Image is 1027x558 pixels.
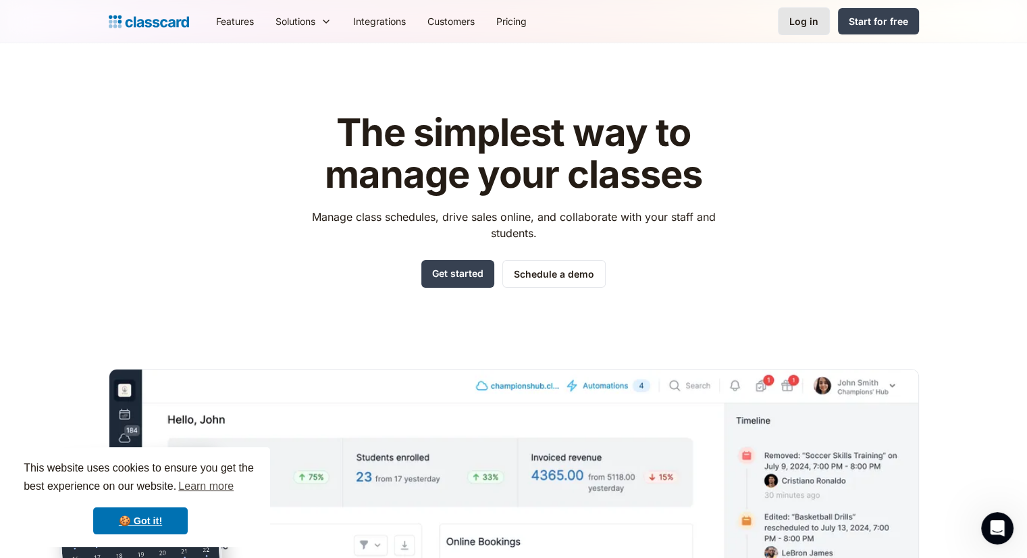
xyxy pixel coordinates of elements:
[24,460,257,497] span: This website uses cookies to ensure you get the best experience on our website.
[11,447,270,547] div: cookieconsent
[205,6,265,36] a: Features
[299,209,728,241] p: Manage class schedules, drive sales online, and collaborate with your staff and students.
[265,6,342,36] div: Solutions
[485,6,537,36] a: Pricing
[838,8,919,34] a: Start for free
[299,112,728,195] h1: The simplest way to manage your classes
[789,14,818,28] div: Log in
[981,512,1013,544] iframe: Intercom live chat
[342,6,417,36] a: Integrations
[176,476,236,497] a: learn more about cookies
[778,7,830,35] a: Log in
[417,6,485,36] a: Customers
[849,14,908,28] div: Start for free
[109,12,189,31] a: home
[275,14,315,28] div: Solutions
[502,260,606,288] a: Schedule a demo
[93,507,188,534] a: dismiss cookie message
[421,260,494,288] a: Get started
